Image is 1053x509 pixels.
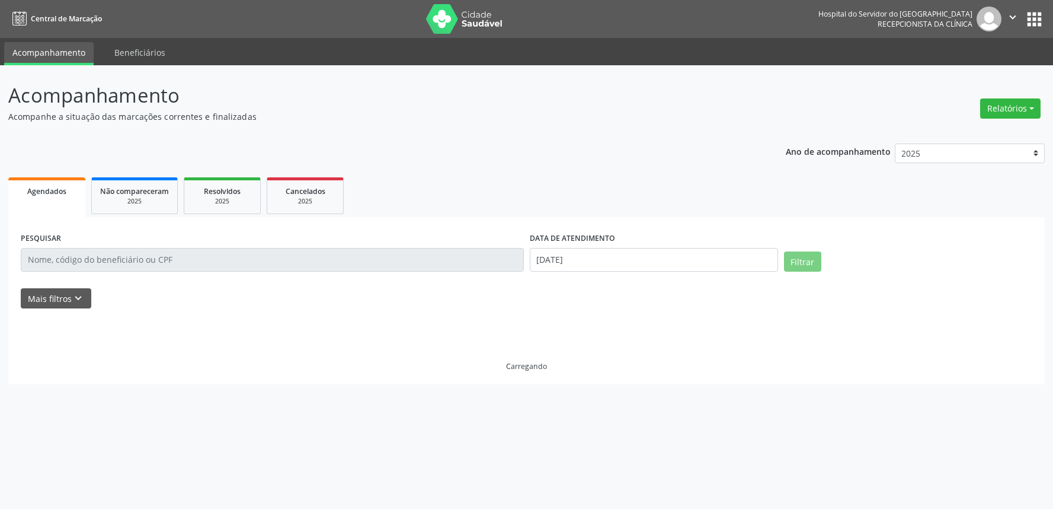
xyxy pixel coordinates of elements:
[100,197,169,206] div: 2025
[204,186,241,196] span: Resolvidos
[1024,9,1045,30] button: apps
[21,248,524,272] input: Nome, código do beneficiário ou CPF
[818,9,972,19] div: Hospital do Servidor do [GEOGRAPHIC_DATA]
[193,197,252,206] div: 2025
[1001,7,1024,31] button: 
[21,230,61,248] label: PESQUISAR
[31,14,102,24] span: Central de Marcação
[530,248,778,272] input: Selecione um intervalo
[27,186,66,196] span: Agendados
[8,110,734,123] p: Acompanhe a situação das marcações correntes e finalizadas
[784,252,821,272] button: Filtrar
[786,144,891,158] p: Ano de acompanhamento
[276,197,335,206] div: 2025
[506,361,547,371] div: Carregando
[100,186,169,196] span: Não compareceram
[977,7,1001,31] img: img
[4,42,94,65] a: Acompanhamento
[21,288,91,309] button: Mais filtroskeyboard_arrow_down
[72,292,85,305] i: keyboard_arrow_down
[530,230,615,248] label: DATA DE ATENDIMENTO
[980,98,1041,119] button: Relatórios
[1006,11,1019,24] i: 
[106,42,174,63] a: Beneficiários
[8,9,102,28] a: Central de Marcação
[286,186,325,196] span: Cancelados
[8,81,734,110] p: Acompanhamento
[878,19,972,29] span: Recepcionista da clínica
